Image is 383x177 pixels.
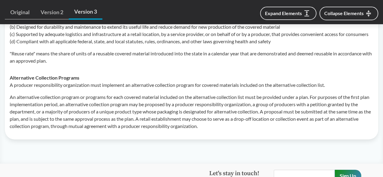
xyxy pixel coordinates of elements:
a: Original [5,5,35,19]
a: Version 2 [35,5,69,19]
a: Version 3 [69,5,102,20]
button: Collapse Elements [319,7,378,20]
p: "Reuse rate" means the share of units of a reusable covered material introduced into the state in... [10,50,373,64]
strong: Alternative Collection Programs [10,75,79,80]
p: An alternative collection program or programs for each covered material included on the alternati... [10,93,373,130]
p: Reuse means the return of a covered material to the marketplace and the continued use of the cove... [10,9,373,45]
button: Expand Elements [260,7,316,20]
p: A producer responsibility organization must implement an alternative collection program for cover... [10,81,373,89]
